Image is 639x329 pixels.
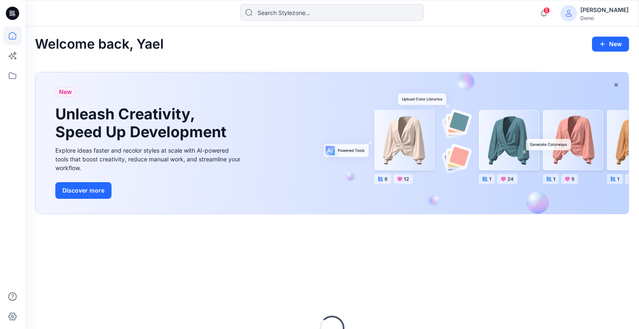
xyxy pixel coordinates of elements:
[35,37,163,52] h2: Welcome back, Yael
[55,105,230,141] h1: Unleash Creativity, Speed Up Development
[580,15,629,21] div: Demo
[59,87,72,97] span: New
[55,182,111,199] button: Discover more
[543,7,550,14] span: 5
[55,146,243,172] div: Explore ideas faster and recolor styles at scale with AI-powered tools that boost creativity, red...
[240,4,424,21] input: Search Stylezone…
[565,10,572,17] svg: avatar
[55,182,243,199] a: Discover more
[592,37,629,52] button: New
[580,5,629,15] div: [PERSON_NAME]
